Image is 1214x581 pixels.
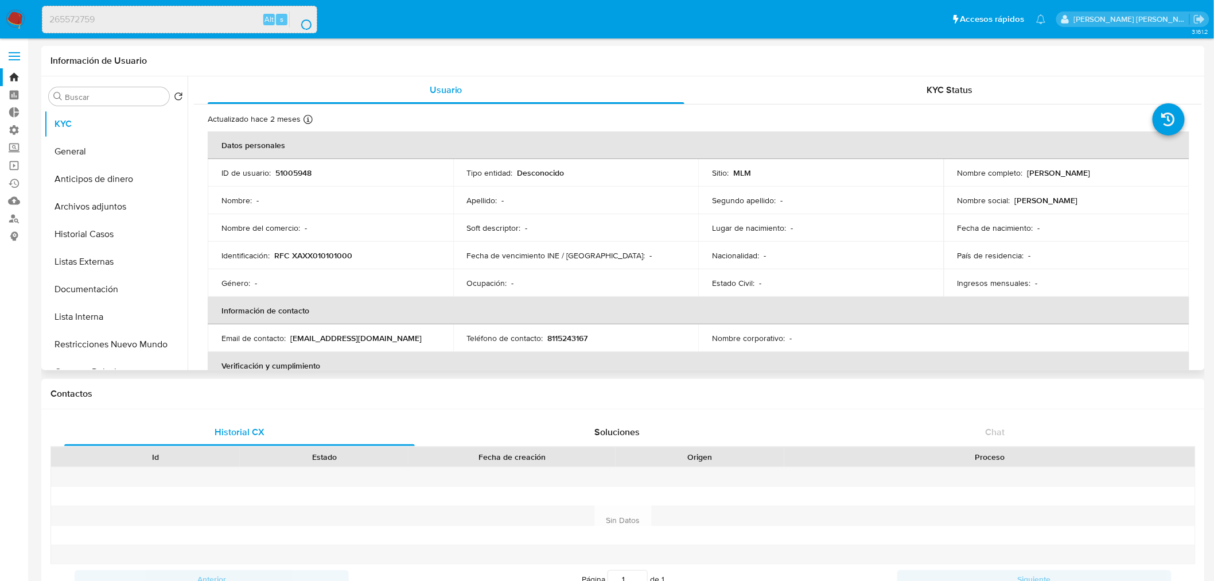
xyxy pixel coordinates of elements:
[1193,13,1205,25] a: Salir
[289,11,313,28] button: search-icon
[927,83,973,96] span: KYC Status
[221,278,250,288] p: Género :
[221,333,286,343] p: Email de contacto :
[44,331,188,358] button: Restricciones Nuevo Mundo
[712,168,729,178] p: Sitio :
[290,333,422,343] p: [EMAIL_ADDRESS][DOMAIN_NAME]
[789,333,792,343] p: -
[44,110,188,138] button: KYC
[759,278,761,288] p: -
[44,193,188,220] button: Archivos adjuntos
[712,333,785,343] p: Nombre corporativo :
[712,223,786,233] p: Lugar de nacimiento :
[221,250,270,261] p: Identificación :
[256,195,259,206] p: -
[44,138,188,165] button: General
[502,195,504,206] p: -
[712,195,776,206] p: Segundo apellido :
[305,223,307,233] p: -
[712,250,759,261] p: Nacionalidad :
[958,223,1033,233] p: Fecha de nacimiento :
[1036,278,1038,288] p: -
[467,195,497,206] p: Apellido :
[780,195,783,206] p: -
[53,92,63,101] button: Buscar
[174,92,183,104] button: Volver al orden por defecto
[512,278,514,288] p: -
[712,278,754,288] p: Estado Civil :
[792,451,1187,463] div: Proceso
[467,250,645,261] p: Fecha de vencimiento INE / [GEOGRAPHIC_DATA] :
[958,195,1010,206] p: Nombre social :
[517,168,565,178] p: Desconocido
[986,425,1005,439] span: Chat
[208,114,301,125] p: Actualizado hace 2 meses
[274,250,352,261] p: RFC XAXX010101000
[208,297,1189,324] th: Información de contacto
[1029,250,1031,261] p: -
[764,250,766,261] p: -
[791,223,793,233] p: -
[44,220,188,248] button: Historial Casos
[215,425,264,439] span: Historial CX
[42,12,317,27] input: Buscar usuario o caso...
[79,451,232,463] div: Id
[733,168,751,178] p: MLM
[624,451,776,463] div: Origen
[50,55,147,67] h1: Información de Usuario
[1015,195,1078,206] p: [PERSON_NAME]
[467,168,513,178] p: Tipo entidad :
[221,168,271,178] p: ID de usuario :
[208,131,1189,159] th: Datos personales
[430,83,462,96] span: Usuario
[44,248,188,276] button: Listas Externas
[526,223,528,233] p: -
[467,333,543,343] p: Teléfono de contacto :
[65,92,165,102] input: Buscar
[255,278,257,288] p: -
[44,276,188,303] button: Documentación
[248,451,400,463] div: Estado
[50,388,1196,400] h1: Contactos
[1074,14,1190,25] p: marianela.tarsia@mercadolibre.com
[221,223,300,233] p: Nombre del comercio :
[221,195,252,206] p: Nombre :
[467,223,521,233] p: Soft descriptor :
[275,168,312,178] p: 51005948
[44,358,188,386] button: Cruces y Relaciones
[650,250,652,261] p: -
[208,352,1189,379] th: Verificación y cumplimiento
[1038,223,1040,233] p: -
[1036,14,1046,24] a: Notificaciones
[958,278,1031,288] p: Ingresos mensuales :
[417,451,608,463] div: Fecha de creación
[467,278,507,288] p: Ocupación :
[264,14,274,25] span: Alt
[44,165,188,193] button: Anticipos de dinero
[958,250,1024,261] p: País de residencia :
[960,13,1025,25] span: Accesos rápidos
[548,333,588,343] p: 8115243167
[1028,168,1091,178] p: [PERSON_NAME]
[280,14,283,25] span: s
[595,425,640,439] span: Soluciones
[44,303,188,331] button: Lista Interna
[958,168,1023,178] p: Nombre completo :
